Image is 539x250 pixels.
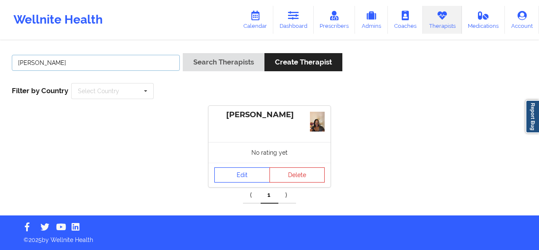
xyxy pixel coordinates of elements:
[243,187,261,204] a: Previous item
[355,6,388,34] a: Admins
[264,53,342,71] button: Create Therapist
[12,55,180,71] input: Search Keywords
[183,53,264,71] button: Search Therapists
[12,86,68,95] span: Filter by Country
[237,6,273,34] a: Calendar
[310,112,325,132] img: 520b8477-7c97-4665-9d0f-709083ed47b8_b1b06c2d-de7f-48c6-a8b0-31d0fd87d2efIMG_0163.jpeg
[18,230,521,244] p: © 2025 by Wellnite Health
[214,110,325,120] div: [PERSON_NAME]
[273,6,314,34] a: Dashboard
[388,6,423,34] a: Coaches
[423,6,462,34] a: Therapists
[526,100,539,133] a: Report Bug
[208,142,331,163] div: No rating yet
[314,6,355,34] a: Prescribers
[261,187,278,204] a: 1
[505,6,539,34] a: Account
[78,88,119,94] div: Select Country
[278,187,296,204] a: Next item
[462,6,505,34] a: Medications
[214,167,270,183] a: Edit
[243,187,296,204] div: Pagination Navigation
[269,167,325,183] button: Delete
